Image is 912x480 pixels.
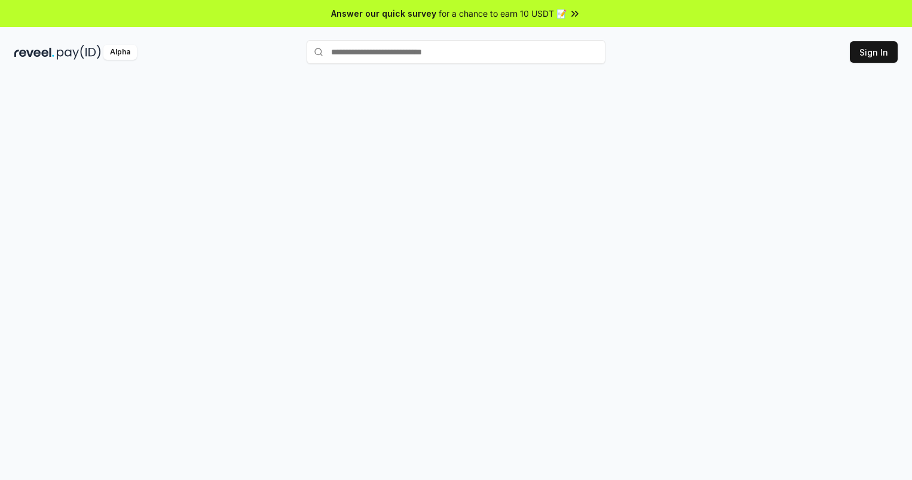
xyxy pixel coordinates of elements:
img: reveel_dark [14,45,54,60]
div: Alpha [103,45,137,60]
img: pay_id [57,45,101,60]
button: Sign In [850,41,898,63]
span: for a chance to earn 10 USDT 📝 [439,7,567,20]
span: Answer our quick survey [331,7,436,20]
